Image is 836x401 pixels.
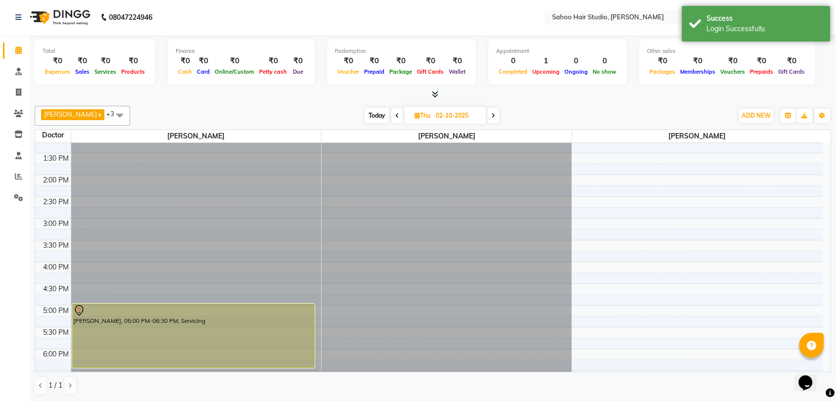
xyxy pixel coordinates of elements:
[747,68,776,75] span: Prepaids
[776,55,807,67] div: ₹0
[73,304,315,367] div: [PERSON_NAME], 05:00 PM-06:30 PM, Servicing
[176,55,194,67] div: ₹0
[41,327,71,338] div: 5:30 PM
[718,55,747,67] div: ₹0
[496,55,530,67] div: 0
[41,284,71,294] div: 4:30 PM
[387,68,415,75] span: Package
[194,68,212,75] span: Card
[35,130,71,140] div: Doctor
[257,68,289,75] span: Petty cash
[747,55,776,67] div: ₹0
[335,47,468,55] div: Redemption
[590,68,619,75] span: No show
[25,3,93,31] img: logo
[387,55,415,67] div: ₹0
[562,55,590,67] div: 0
[647,68,678,75] span: Packages
[106,110,122,118] span: +3
[446,55,468,67] div: ₹0
[212,68,257,75] span: Online/Custom
[415,55,446,67] div: ₹0
[718,68,747,75] span: Vouchers
[335,68,362,75] span: Voucher
[176,68,194,75] span: Cash
[678,68,718,75] span: Memberships
[41,153,71,164] div: 1:30 PM
[335,55,362,67] div: ₹0
[73,55,92,67] div: ₹0
[706,24,823,34] div: Login Successfully.
[41,262,71,272] div: 4:00 PM
[289,55,307,67] div: ₹0
[362,68,387,75] span: Prepaid
[41,306,71,316] div: 5:00 PM
[43,55,73,67] div: ₹0
[119,55,147,67] div: ₹0
[41,240,71,251] div: 3:30 PM
[194,55,212,67] div: ₹0
[41,175,71,185] div: 2:00 PM
[562,68,590,75] span: Ongoing
[71,130,321,142] span: [PERSON_NAME]
[322,130,571,142] span: [PERSON_NAME]
[776,68,807,75] span: Gift Cards
[41,197,71,207] div: 2:30 PM
[92,55,119,67] div: ₹0
[92,68,119,75] span: Services
[433,108,482,123] input: 2025-10-02
[415,68,446,75] span: Gift Cards
[496,68,530,75] span: Completed
[446,68,468,75] span: Wallet
[119,68,147,75] span: Products
[794,361,826,391] iframe: chat widget
[44,110,97,118] span: [PERSON_NAME]
[73,68,92,75] span: Sales
[41,219,71,229] div: 3:00 PM
[572,130,822,142] span: [PERSON_NAME]
[739,109,773,123] button: ADD NEW
[176,47,307,55] div: Finance
[365,108,389,123] span: Today
[362,55,387,67] div: ₹0
[109,3,152,31] b: 08047224946
[530,68,562,75] span: Upcoming
[412,112,433,119] span: Thu
[496,47,619,55] div: Appointment
[212,55,257,67] div: ₹0
[41,371,71,381] div: 6:30 PM
[48,380,62,391] span: 1 / 1
[678,55,718,67] div: ₹0
[742,112,771,119] span: ADD NEW
[257,55,289,67] div: ₹0
[647,47,807,55] div: Other sales
[530,55,562,67] div: 1
[647,55,678,67] div: ₹0
[97,110,101,118] a: x
[43,47,147,55] div: Total
[590,55,619,67] div: 0
[706,13,823,24] div: Success
[290,68,306,75] span: Due
[43,68,73,75] span: Expenses
[41,349,71,359] div: 6:00 PM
